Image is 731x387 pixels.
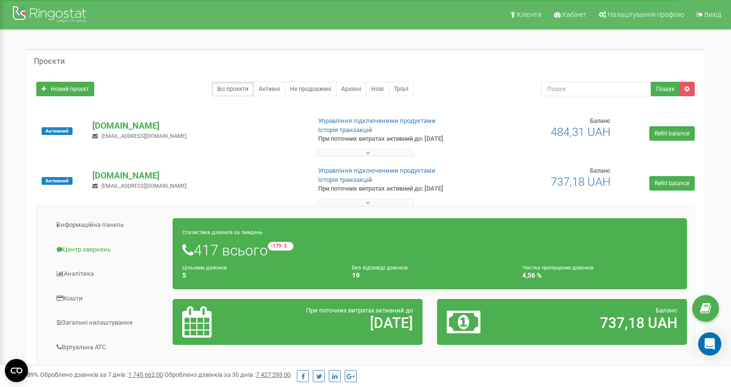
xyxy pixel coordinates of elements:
u: 1 745 662,00 [128,371,163,378]
a: Історія транзакцій [318,126,372,134]
div: Open Intercom Messenger [698,332,721,356]
a: Refill balance [649,126,695,141]
a: Активні [253,82,285,96]
button: Open CMP widget [5,359,28,382]
small: -179 [268,242,293,251]
span: Баланс [590,167,611,174]
span: Активний [42,177,73,185]
button: Пошук [651,82,680,96]
span: Оброблено дзвінків за 30 днів : [164,371,291,378]
img: Ringostat Logo [12,4,89,27]
p: [DOMAIN_NAME] [92,169,302,182]
small: Частка пропущених дзвінків [522,265,593,271]
span: Клієнти [517,11,541,18]
span: Активний [42,127,73,135]
a: Центр звернень [44,238,173,262]
a: Наскрізна аналітика [44,360,173,384]
p: [DOMAIN_NAME] [92,119,302,132]
span: При поточних витратах активний до [306,307,413,314]
a: Новий проєкт [36,82,94,96]
h1: 417 всього [182,242,677,258]
span: Баланс [656,307,677,314]
span: Кабінет [562,11,586,18]
h4: 19 [352,272,507,279]
span: 484,31 UAH [551,125,611,139]
span: 737,18 UAH [551,175,611,189]
a: Управління підключеними продуктами [318,167,436,174]
a: Аналiтика [44,262,173,286]
a: Віртуальна АТС [44,336,173,359]
span: Оброблено дзвінків за 7 днів : [40,371,163,378]
a: Загальні налаштування [44,311,173,335]
p: При поточних витратах активний до: [DATE] [318,184,472,193]
a: Історія транзакцій [318,176,372,183]
small: Цільових дзвінків [182,265,227,271]
span: Вихід [704,11,721,18]
span: Баланс [590,117,611,124]
input: Пошук [541,82,651,96]
span: [EMAIL_ADDRESS][DOMAIN_NAME] [102,183,187,189]
h4: 4,56 % [522,272,677,279]
p: При поточних витратах активний до: [DATE] [318,134,472,144]
h2: 737,18 UAH [528,315,677,331]
a: Управління підключеними продуктами [318,117,436,124]
a: Нові [366,82,389,96]
a: Всі проєкти [212,82,254,96]
u: 7 427 293,00 [256,371,291,378]
h2: [DATE] [264,315,413,331]
span: Налаштування профілю [608,11,684,18]
a: Інформаційна панель [44,213,173,237]
h5: Проєкти [34,57,65,66]
a: Тріал [389,82,414,96]
a: Не продовжені [285,82,336,96]
a: Кошти [44,287,173,311]
span: [EMAIL_ADDRESS][DOMAIN_NAME] [102,133,187,139]
h4: 5 [182,272,337,279]
a: Архівні [336,82,366,96]
small: Статистика дзвінків за тиждень [182,229,263,236]
a: Refill balance [649,176,695,191]
small: Без відповіді дзвінків [352,265,408,271]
